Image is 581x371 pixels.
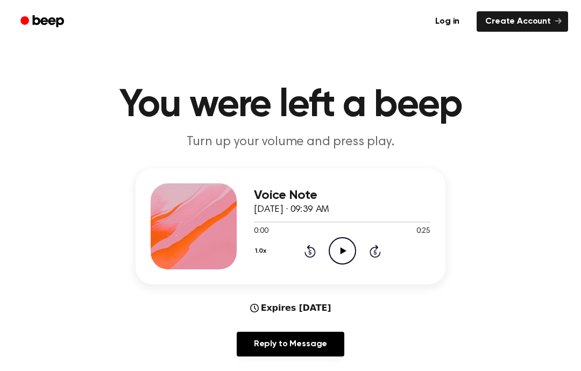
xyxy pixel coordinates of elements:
span: 0:00 [254,226,268,237]
button: 1.0x [254,242,270,260]
p: Turn up your volume and press play. [84,133,497,151]
a: Reply to Message [237,332,344,356]
span: [DATE] · 09:39 AM [254,205,329,215]
h1: You were left a beep [15,86,566,125]
span: 0:25 [416,226,430,237]
a: Beep [13,11,74,32]
a: Log in [424,9,470,34]
h3: Voice Note [254,188,430,203]
a: Create Account [477,11,568,32]
div: Expires [DATE] [250,302,331,315]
